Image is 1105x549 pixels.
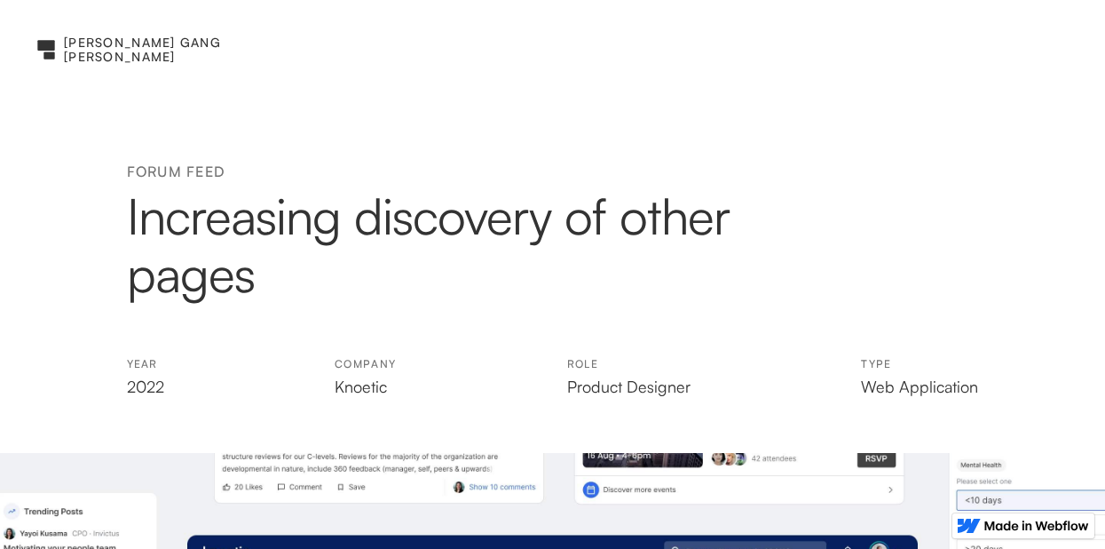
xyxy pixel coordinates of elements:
[861,378,978,396] div: Web Application
[36,14,242,85] a: [PERSON_NAME] gang [PERSON_NAME]
[64,36,242,64] div: [PERSON_NAME] gang [PERSON_NAME]
[335,358,396,370] div: Company
[567,358,691,370] div: role
[127,187,766,301] h1: Increasing discovery of other pages
[984,521,1089,531] img: Made in Webflow
[567,378,691,396] div: Product Designer
[335,378,396,396] div: Knoetic
[127,378,164,396] div: 2022
[127,358,164,370] div: year
[127,163,766,179] div: forum feed
[861,358,978,370] div: type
